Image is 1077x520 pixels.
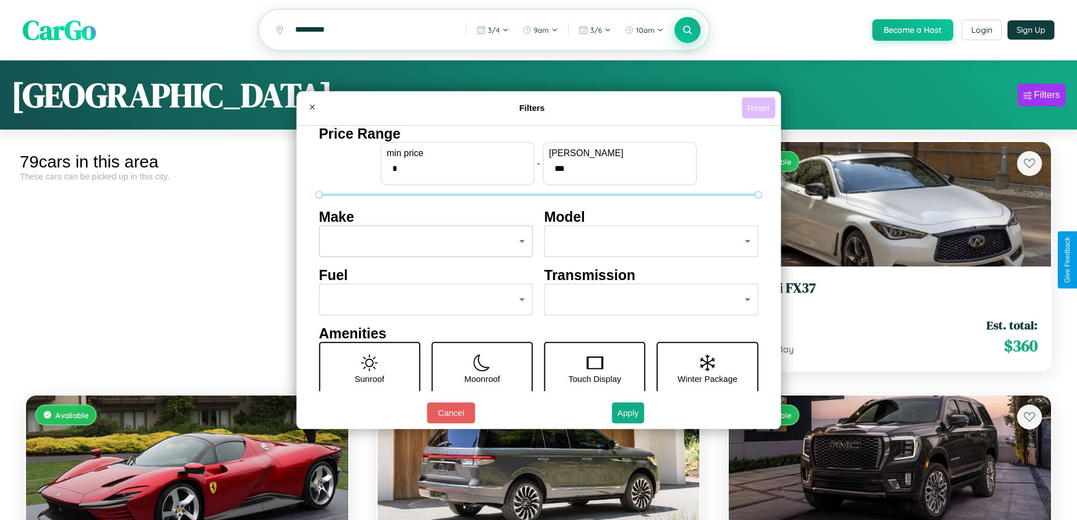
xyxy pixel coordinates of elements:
[11,72,332,118] h1: [GEOGRAPHIC_DATA]
[742,280,1037,296] h3: Infiniti FX37
[471,21,514,39] button: 3/4
[872,19,953,41] button: Become a Host
[987,317,1037,333] span: Est. total:
[319,325,758,342] h4: Amenities
[590,25,602,35] span: 3 / 6
[464,371,500,386] p: Moonroof
[319,126,758,142] h4: Price Range
[427,402,475,423] button: Cancel
[387,148,528,158] label: min price
[534,25,549,35] span: 9am
[517,21,564,39] button: 9am
[742,280,1037,308] a: Infiniti FX372014
[612,402,645,423] button: Apply
[1004,334,1037,357] span: $ 360
[544,267,759,283] h4: Transmission
[20,152,354,171] div: 79 cars in this area
[23,11,96,49] span: CarGo
[488,25,500,35] span: 3 / 4
[1034,89,1060,101] div: Filters
[742,97,775,118] button: Reset
[55,410,89,420] span: Available
[319,267,533,283] h4: Fuel
[549,148,690,158] label: [PERSON_NAME]
[544,209,759,225] h4: Model
[537,156,540,171] p: -
[962,20,1002,40] button: Login
[20,171,354,181] div: These cars can be picked up in this city.
[319,209,533,225] h4: Make
[354,371,384,386] p: Sunroof
[1063,237,1071,283] div: Give Feedback
[1018,84,1066,106] button: Filters
[619,21,669,39] button: 10am
[573,21,617,39] button: 3/6
[1007,20,1054,40] button: Sign Up
[678,371,738,386] p: Winter Package
[568,371,621,386] p: Touch Display
[322,103,742,113] h4: Filters
[770,343,794,355] span: / day
[636,25,655,35] span: 10am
